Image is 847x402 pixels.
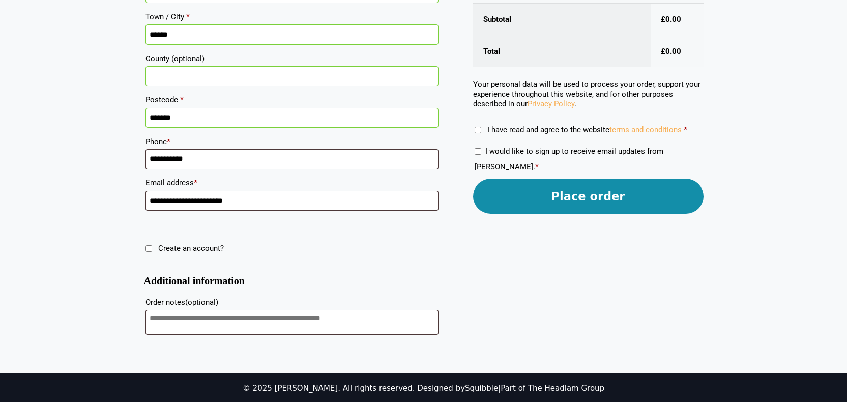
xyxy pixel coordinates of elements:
a: terms and conditions [609,125,682,135]
a: Part of The Headlam Group [501,384,604,393]
span: £ [661,47,665,56]
th: Subtotal [473,4,651,36]
input: I would like to sign up to receive email updates from [PERSON_NAME]. [475,148,481,155]
h3: Additional information [144,279,440,283]
label: Town / City [145,9,439,24]
label: Email address [145,175,439,191]
a: Privacy Policy [528,99,574,109]
span: (optional) [171,54,205,63]
th: Total [473,36,651,68]
a: Squibble [465,384,498,393]
div: © 2025 [PERSON_NAME]. All rights reserved. Designed by | [243,384,604,394]
bdi: 0.00 [661,15,681,24]
span: (optional) [185,298,218,307]
span: I have read and agree to the website [487,125,682,135]
input: I have read and agree to the websiteterms and conditions * [475,127,481,133]
span: Create an account? [158,244,224,253]
abbr: required [684,125,687,135]
label: Postcode [145,92,439,108]
input: Create an account? [145,245,152,252]
p: Your personal data will be used to process your order, support your experience throughout this we... [473,79,704,110]
label: Order notes [145,294,439,310]
label: County [145,51,439,66]
bdi: 0.00 [661,47,681,56]
label: I would like to sign up to receive email updates from [PERSON_NAME]. [475,147,663,171]
span: £ [661,15,665,24]
label: Phone [145,134,439,149]
button: Place order [473,179,704,214]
